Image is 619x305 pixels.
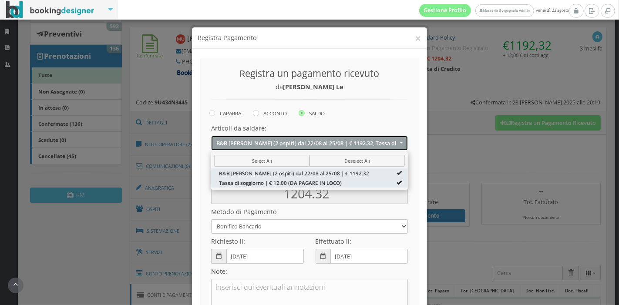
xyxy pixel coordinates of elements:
img: BookingDesigner.com [6,1,94,18]
h4: Metodo di Pagamento [211,208,408,215]
span: B&B [PERSON_NAME] (2 ospiti) dal 22/08 al 25/08 | € 1192.32, Tassa di soggiorno | € 12.00 ([PERSO... [216,140,398,147]
label: ACCONTO [253,108,287,118]
label: SALDO [299,108,325,118]
a: Masseria Gorgognolo Admin [475,4,534,17]
span: B&B [PERSON_NAME] (2 ospiti) dal 22/08 al 25/08 | € 1192.32 [219,169,369,177]
h4: Note: [211,268,408,275]
span: Tassa di soggiorno | € 12.00 (DA PAGARE IN LOCO) [219,179,342,186]
h4: Articoli da saldare: [211,124,408,132]
label: CAPARRA [209,108,241,118]
button: B&B [PERSON_NAME] (2 ospiti) dal 22/08 al 25/08 | € 1192.32, Tassa di soggiorno | € 12.00 ([PERSO... [211,136,408,150]
span: venerdì, 22 agosto [419,4,569,17]
button: Deselect All [309,155,405,167]
a: Gestione Profilo [419,4,471,17]
button: Select All [214,155,309,167]
h4: Effettuato il: [316,238,408,245]
h4: Richiesto il: [211,238,303,245]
